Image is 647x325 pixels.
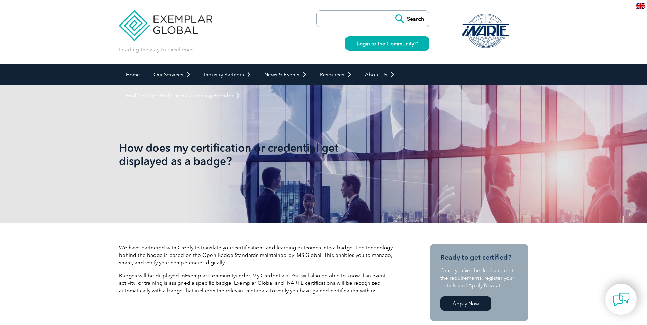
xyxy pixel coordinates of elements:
[345,36,429,51] a: Login to the Community
[414,42,418,45] img: open_square.png
[119,85,247,106] a: Find Certified Professional / Training Provider
[119,244,406,266] p: We have partnered with Credly to translate your certifications and learning outcomes into a badge...
[197,64,258,85] a: Industry Partners
[358,64,401,85] a: About Us
[636,3,645,9] img: en
[119,46,194,53] p: Leading the way to excellence
[613,291,630,308] img: contact-chat.png
[119,272,406,294] p: Badges will be displayed in under ‘My Credentials’. You will also be able to know if an event, ac...
[440,253,518,262] h3: Ready to get certified?
[185,273,236,279] a: Exemplar Community
[119,64,147,85] a: Home
[147,64,197,85] a: Our Services
[313,64,358,85] a: Resources
[119,141,381,168] h1: How does my certification or credential get displayed as a badge?
[440,267,518,289] p: Once you’ve checked and met the requirements, register your details and Apply Now at
[258,64,313,85] a: News & Events
[392,11,429,27] input: Search
[440,296,491,311] a: Apply Now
